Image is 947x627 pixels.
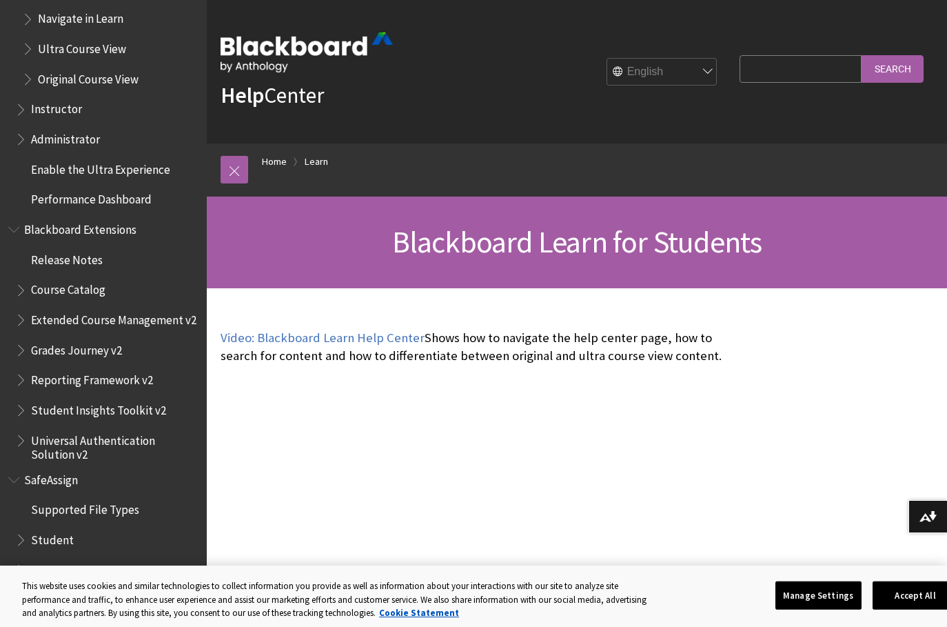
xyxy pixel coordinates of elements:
[31,128,100,146] span: Administrator
[31,98,82,117] span: Instructor
[221,330,425,346] a: Video: Blackboard Learn Help Center
[392,223,762,261] span: Blackboard Learn for Students
[379,607,459,619] a: More information about your privacy, opens in a new tab
[607,59,717,86] select: Site Language Selector
[31,339,122,357] span: Grades Journey v2
[262,153,287,170] a: Home
[31,248,103,267] span: Release Notes
[775,581,862,610] button: Manage Settings
[31,188,152,207] span: Performance Dashboard
[221,81,324,109] a: HelpCenter
[31,559,82,577] span: Instructor
[24,468,78,487] span: SafeAssign
[862,55,924,82] input: Search
[38,37,126,56] span: Ultra Course View
[31,399,166,417] span: Student Insights Toolkit v2
[8,218,198,461] nav: Book outline for Blackboard Extensions
[31,308,196,327] span: Extended Course Management v2
[31,279,105,297] span: Course Catalog
[38,8,123,26] span: Navigate in Learn
[31,368,153,387] span: Reporting Framework v2
[22,579,663,620] div: This website uses cookies and similar technologies to collect information you provide as well as ...
[305,153,328,170] a: Learn
[221,81,264,109] strong: Help
[31,499,139,517] span: Supported File Types
[38,68,139,86] span: Original Course View
[31,429,197,461] span: Universal Authentication Solution v2
[8,468,198,612] nav: Book outline for Blackboard SafeAssign
[221,32,393,72] img: Blackboard by Anthology
[221,329,729,365] p: Shows how to navigate the help center page, how to search for content and how to differentiate be...
[31,528,74,547] span: Student
[24,218,136,237] span: Blackboard Extensions
[31,158,170,177] span: Enable the Ultra Experience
